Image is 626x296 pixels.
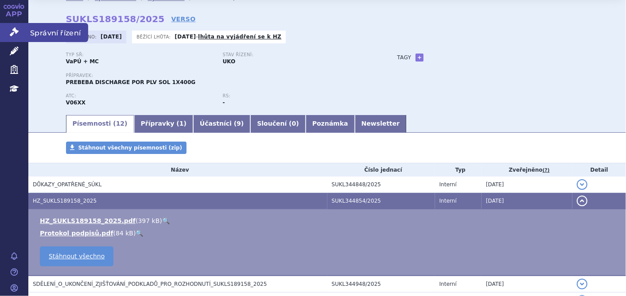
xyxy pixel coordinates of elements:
strong: - [223,100,225,106]
span: 9 [237,120,241,127]
span: Interní [439,281,457,287]
span: Běžící lhůta: [136,33,172,40]
span: Stáhnout všechny písemnosti (zip) [78,145,183,151]
a: lhůta na vyjádření se k HZ [198,34,281,40]
a: Protokol podpisů.pdf [40,230,113,237]
th: Název [28,163,327,177]
td: [DATE] [482,193,572,209]
span: Interní [439,198,457,204]
span: PREBEBA DISCHARGE POR PLV SOL 1X400G [66,79,196,85]
p: Stav řízení: [223,52,371,58]
a: Poznámka [306,115,355,133]
td: SUKL344848/2025 [327,177,435,193]
p: ATC: [66,93,214,99]
a: HZ_SUKLS189158_2025.pdf [40,217,136,224]
a: Stáhnout všechny písemnosti (zip) [66,142,187,154]
strong: UKO [223,58,236,65]
span: 1 [179,120,184,127]
a: VERSO [171,15,195,23]
strong: [DATE] [101,34,122,40]
h3: Tagy [397,52,412,63]
p: Typ SŘ: [66,52,214,58]
span: 397 kB [138,217,160,224]
a: Písemnosti (12) [66,115,134,133]
span: 12 [116,120,124,127]
th: Detail [572,163,626,177]
button: detail [577,179,587,190]
a: Přípravky (1) [134,115,193,133]
strong: SUKLS189158/2025 [66,14,165,24]
td: [DATE] [482,177,572,193]
span: Správní řízení [28,23,88,42]
a: Stáhnout všechno [40,246,113,266]
td: SUKL344854/2025 [327,193,435,209]
strong: VaPÚ + MC [66,58,99,65]
a: Sloučení (0) [250,115,305,133]
span: 84 kB [116,230,133,237]
span: 0 [292,120,296,127]
button: detail [577,196,587,206]
td: [DATE] [482,276,572,292]
th: Číslo jednací [327,163,435,177]
button: detail [577,279,587,289]
li: ( ) [40,229,617,238]
a: 🔍 [136,230,143,237]
p: RS: [223,93,371,99]
td: SUKL344948/2025 [327,276,435,292]
a: Newsletter [355,115,407,133]
span: SDĚLENÍ_O_UKONČENÍ_ZJIŠŤOVÁNÍ_PODKLADŮ_PRO_ROZHODNUTÍ_SUKLS189158_2025 [33,281,267,287]
a: 🔍 [162,217,170,224]
p: - [175,33,281,40]
th: Typ [435,163,482,177]
strong: [DATE] [175,34,196,40]
span: DŮKAZY_OPATŘENÉ_SÚKL [33,181,101,188]
li: ( ) [40,216,617,225]
a: Účastníci (9) [193,115,250,133]
span: HZ_SUKLS189158_2025 [33,198,97,204]
abbr: (?) [543,167,550,173]
a: + [416,54,424,62]
th: Zveřejněno [482,163,572,177]
p: Přípravek: [66,73,380,78]
strong: POTRAVINY PRO ZVLÁŠTNÍ LÉKAŘSKÉ ÚČELY (PZLÚ) (ČESKÁ ATC SKUPINA) [66,100,86,106]
span: Interní [439,181,457,188]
